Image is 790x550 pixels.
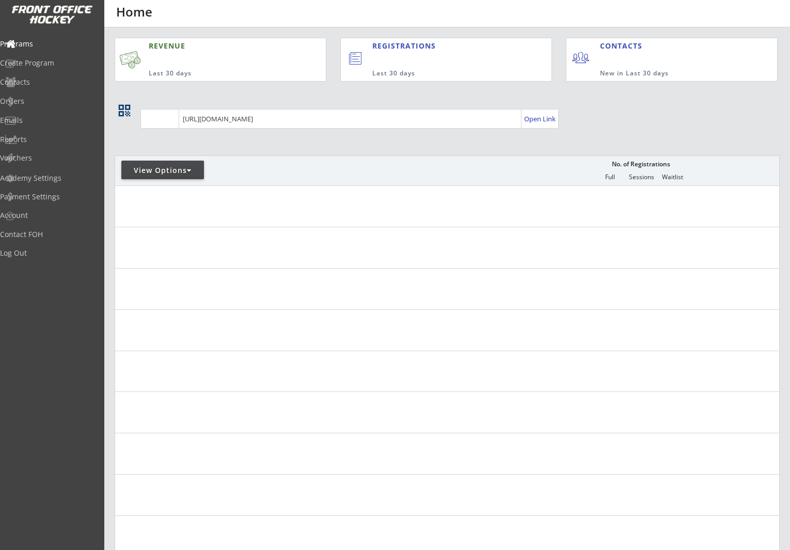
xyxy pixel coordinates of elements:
[372,41,504,51] div: REGISTRATIONS
[657,174,688,181] div: Waitlist
[117,103,132,118] button: qr_code
[524,115,557,123] div: Open Link
[600,41,647,51] div: CONTACTS
[372,69,509,78] div: Last 30 days
[626,174,657,181] div: Sessions
[121,165,204,176] div: View Options
[594,174,625,181] div: Full
[149,41,276,51] div: REVENUE
[609,161,673,168] div: No. of Registrations
[524,112,557,126] a: Open Link
[600,69,729,78] div: New in Last 30 days
[149,69,276,78] div: Last 30 days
